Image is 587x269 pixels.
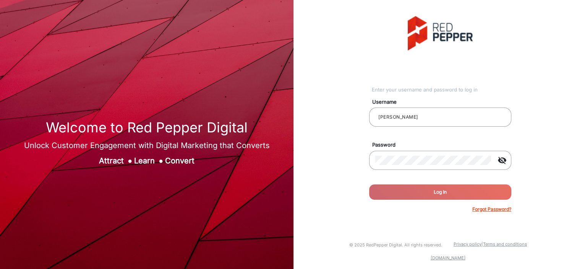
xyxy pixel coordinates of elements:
input: Your username [375,112,505,122]
span: ● [159,156,163,165]
span: ● [128,156,132,165]
h1: Welcome to Red Pepper Digital [24,119,270,136]
p: Forgot Password? [472,206,511,213]
mat-label: Password [366,141,520,149]
img: vmg-logo [408,16,473,51]
div: Attract Learn Convert [24,155,270,166]
mat-icon: visibility_off [493,156,511,165]
a: [DOMAIN_NAME] [431,255,465,261]
div: Enter your username and password to log in [372,86,511,94]
a: | [482,241,483,247]
div: Unlock Customer Engagement with Digital Marketing that Converts [24,140,270,151]
a: Terms and conditions [483,241,527,247]
a: Privacy policy [454,241,482,247]
button: Log In [369,184,511,200]
small: © 2025 RedPepper Digital. All rights reserved. [349,242,442,248]
mat-label: Username [366,98,520,106]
